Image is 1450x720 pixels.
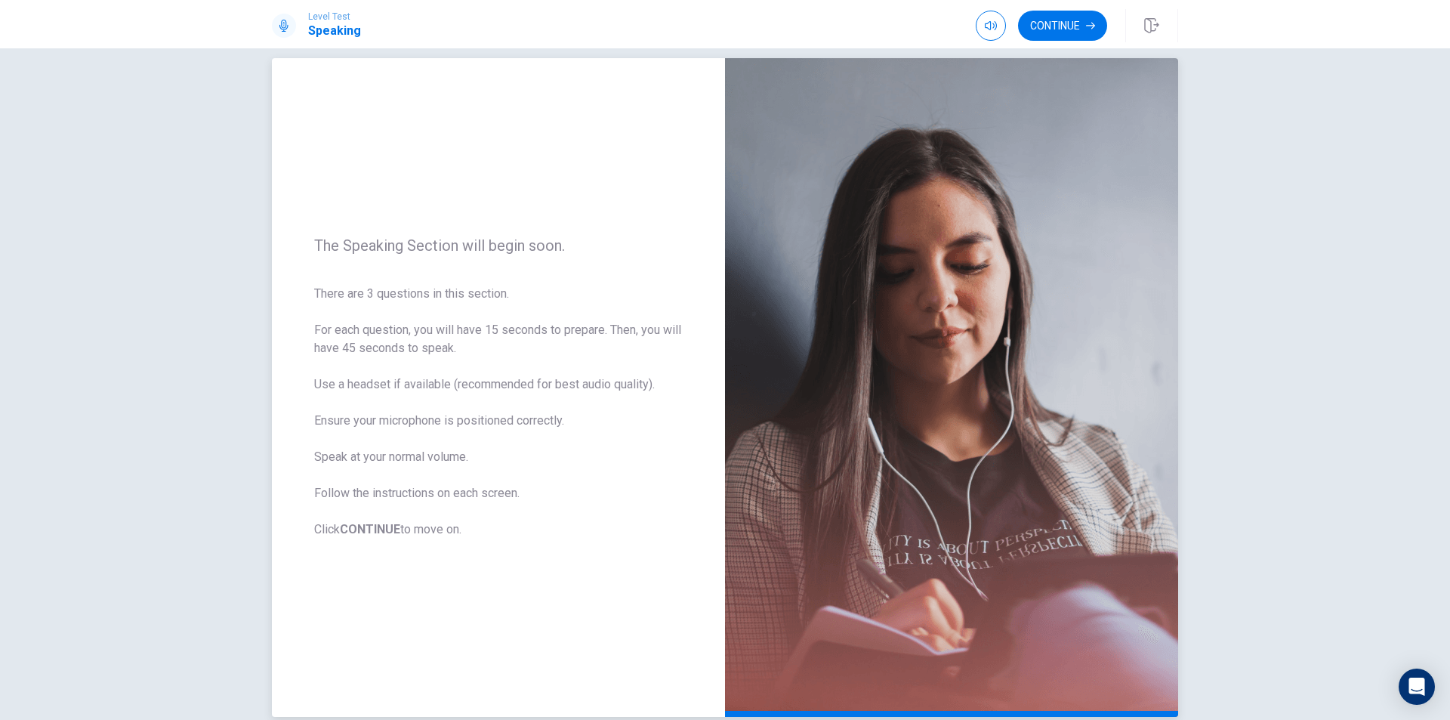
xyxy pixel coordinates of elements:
[314,236,683,255] span: The Speaking Section will begin soon.
[308,11,361,22] span: Level Test
[314,285,683,539] span: There are 3 questions in this section. For each question, you will have 15 seconds to prepare. Th...
[1399,669,1435,705] div: Open Intercom Messenger
[1018,11,1107,41] button: Continue
[725,58,1178,717] img: speaking intro
[308,22,361,40] h1: Speaking
[340,522,400,536] b: CONTINUE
